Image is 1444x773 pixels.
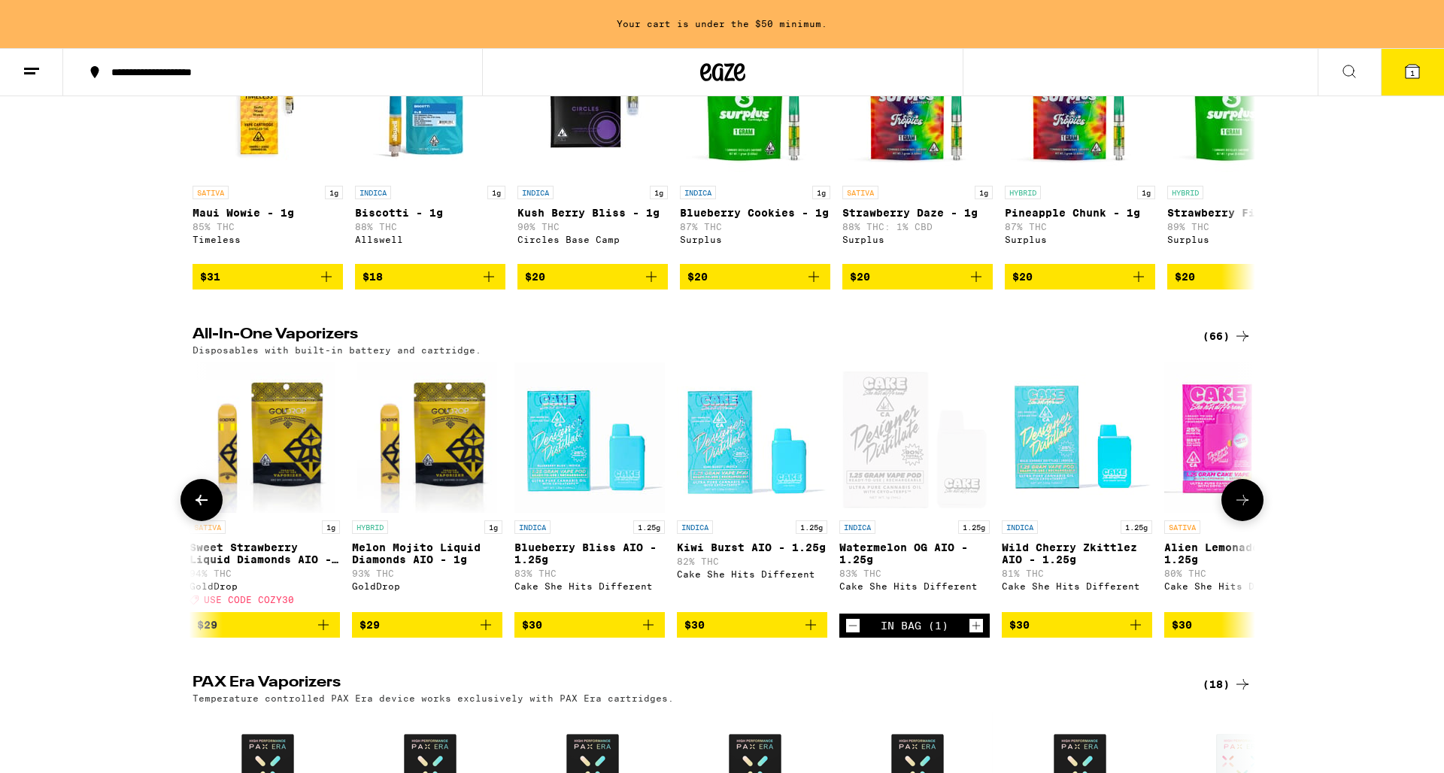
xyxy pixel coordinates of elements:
a: Open page for Wild Cherry Zkittlez AIO - 1.25g from Cake She Hits Different [1002,362,1152,612]
div: Cake She Hits Different [677,569,827,579]
p: 89% THC [1167,222,1318,232]
p: 1g [1137,186,1155,199]
p: Temperature controlled PAX Era device works exclusively with PAX Era cartridges. [193,693,674,703]
div: Cake She Hits Different [1164,581,1315,591]
p: 83% THC [839,568,990,578]
p: SATIVA [842,186,878,199]
p: 1.25g [796,520,827,534]
div: In Bag (1) [881,620,948,632]
span: $20 [687,271,708,283]
p: 1g [325,186,343,199]
div: Cake She Hits Different [514,581,665,591]
span: $29 [359,619,380,631]
img: Allswell - Biscotti - 1g [355,28,505,178]
button: 1 [1381,49,1444,95]
span: Hi. Need any help? [9,11,108,23]
p: Alien Lemonade AIO - 1.25g [1164,541,1315,565]
button: Add to bag [193,264,343,289]
span: $30 [522,619,542,631]
div: Allswell [355,235,505,244]
button: Add to bag [1167,264,1318,289]
p: Pineapple Chunk - 1g [1005,207,1155,219]
p: HYBRID [352,520,388,534]
p: Kiwi Burst AIO - 1.25g [677,541,827,553]
p: 85% THC [193,222,343,232]
p: SATIVA [193,186,229,199]
p: Blueberry Cookies - 1g [680,207,830,219]
p: 90% THC [517,222,668,232]
p: Strawberry Daze - 1g [842,207,993,219]
div: GoldDrop [352,581,502,591]
button: Add to bag [1005,264,1155,289]
p: 1g [322,520,340,534]
img: Surplus - Strawberry Daze - 1g [842,28,993,178]
img: Surplus - Pineapple Chunk - 1g [1005,28,1155,178]
a: Open page for Strawberry Fields - 1g from Surplus [1167,28,1318,264]
p: 94% THC [190,568,340,578]
p: 1g [650,186,668,199]
p: Blueberry Bliss AIO - 1.25g [514,541,665,565]
a: Open page for Pineapple Chunk - 1g from Surplus [1005,28,1155,264]
div: Surplus [1167,235,1318,244]
span: $20 [525,271,545,283]
span: $31 [200,271,220,283]
p: Watermelon OG AIO - 1.25g [839,541,990,565]
a: Open page for Biscotti - 1g from Allswell [355,28,505,264]
p: Melon Mojito Liquid Diamonds AIO - 1g [352,541,502,565]
p: INDICA [1002,520,1038,534]
button: Increment [969,618,984,633]
img: Surplus - Blueberry Cookies - 1g [680,28,830,178]
a: Open page for Maui Wowie - 1g from Timeless [193,28,343,264]
a: Open page for Blueberry Bliss AIO - 1.25g from Cake She Hits Different [514,362,665,612]
a: Open page for Blueberry Cookies - 1g from Surplus [680,28,830,264]
a: Open page for Watermelon OG AIO - 1.25g from Cake She Hits Different [839,362,990,614]
span: 1 [1410,68,1415,77]
p: INDICA [680,186,716,199]
img: Cake She Hits Different - Kiwi Burst AIO - 1.25g [677,362,827,513]
p: 83% THC [514,568,665,578]
span: $29 [197,619,217,631]
button: Add to bag [677,612,827,638]
button: Add to bag [190,612,340,638]
p: SATIVA [190,520,226,534]
a: Open page for Kush Berry Bliss - 1g from Circles Base Camp [517,28,668,264]
p: 88% THC [355,222,505,232]
p: 1.25g [958,520,990,534]
button: Add to bag [1002,612,1152,638]
p: 1g [487,186,505,199]
span: $30 [1172,619,1192,631]
p: HYBRID [1005,186,1041,199]
p: 1g [484,520,502,534]
div: Surplus [1005,235,1155,244]
button: Add to bag [514,612,665,638]
span: $20 [850,271,870,283]
p: SATIVA [1164,520,1200,534]
p: INDICA [839,520,875,534]
p: INDICA [517,186,554,199]
a: (18) [1203,675,1251,693]
button: Add to bag [517,264,668,289]
p: INDICA [514,520,551,534]
p: Disposables with built-in battery and cartridge. [193,345,481,355]
p: Maui Wowie - 1g [193,207,343,219]
img: Circles Base Camp - Kush Berry Bliss - 1g [517,28,668,178]
p: Wild Cherry Zkittlez AIO - 1.25g [1002,541,1152,565]
a: Open page for Kiwi Burst AIO - 1.25g from Cake She Hits Different [677,362,827,612]
p: 93% THC [352,568,502,578]
button: Add to bag [1164,612,1315,638]
p: 82% THC [677,556,827,566]
h2: PAX Era Vaporizers [193,675,1178,693]
span: $18 [363,271,383,283]
span: $30 [1009,619,1030,631]
img: GoldDrop - Melon Mojito Liquid Diamonds AIO - 1g [357,362,496,513]
p: INDICA [355,186,391,199]
button: Add to bag [355,264,505,289]
p: INDICA [677,520,713,534]
p: Kush Berry Bliss - 1g [517,207,668,219]
p: Sweet Strawberry Liquid Diamonds AIO - 1g [190,541,340,565]
a: (66) [1203,327,1251,345]
div: Cake She Hits Different [1002,581,1152,591]
p: 87% THC [1005,222,1155,232]
a: Open page for Alien Lemonade AIO - 1.25g from Cake She Hits Different [1164,362,1315,612]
